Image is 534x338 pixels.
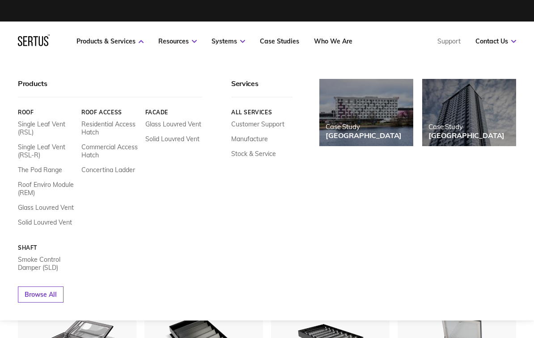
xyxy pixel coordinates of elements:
[18,256,75,272] a: Smoke Control Damper (SLD)
[18,79,202,97] div: Products
[145,109,202,116] a: Facade
[231,120,284,128] a: Customer Support
[314,37,352,45] a: Who We Are
[212,37,245,45] a: Systems
[326,131,402,140] div: [GEOGRAPHIC_DATA]
[18,218,72,226] a: Solid Louvred Vent
[18,181,75,197] a: Roof Enviro Module (REM)
[18,109,75,116] a: Roof
[81,120,138,136] a: Residential Access Hatch
[428,131,504,140] div: [GEOGRAPHIC_DATA]
[231,150,276,158] a: Stock & Service
[231,109,292,116] a: All services
[489,295,534,338] iframe: Chat Widget
[18,166,62,174] a: The Pod Range
[231,135,268,143] a: Manufacture
[319,79,413,146] a: Case Study[GEOGRAPHIC_DATA]
[475,37,516,45] a: Contact Us
[422,79,516,146] a: Case Study[GEOGRAPHIC_DATA]
[428,122,504,131] div: Case Study
[81,109,138,116] a: Roof Access
[18,143,75,159] a: Single Leaf Vent (RSL-R)
[18,286,64,303] a: Browse All
[145,135,199,143] a: Solid Louvred Vent
[18,204,74,212] a: Glass Louvred Vent
[81,143,138,159] a: Commercial Access Hatch
[145,120,201,128] a: Glass Louvred Vent
[76,37,144,45] a: Products & Services
[158,37,197,45] a: Resources
[18,120,75,136] a: Single Leaf Vent (RSL)
[18,244,75,251] a: Shaft
[260,37,299,45] a: Case Studies
[81,166,135,174] a: Concertina Ladder
[326,122,402,131] div: Case Study
[437,37,461,45] a: Support
[231,79,292,97] div: Services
